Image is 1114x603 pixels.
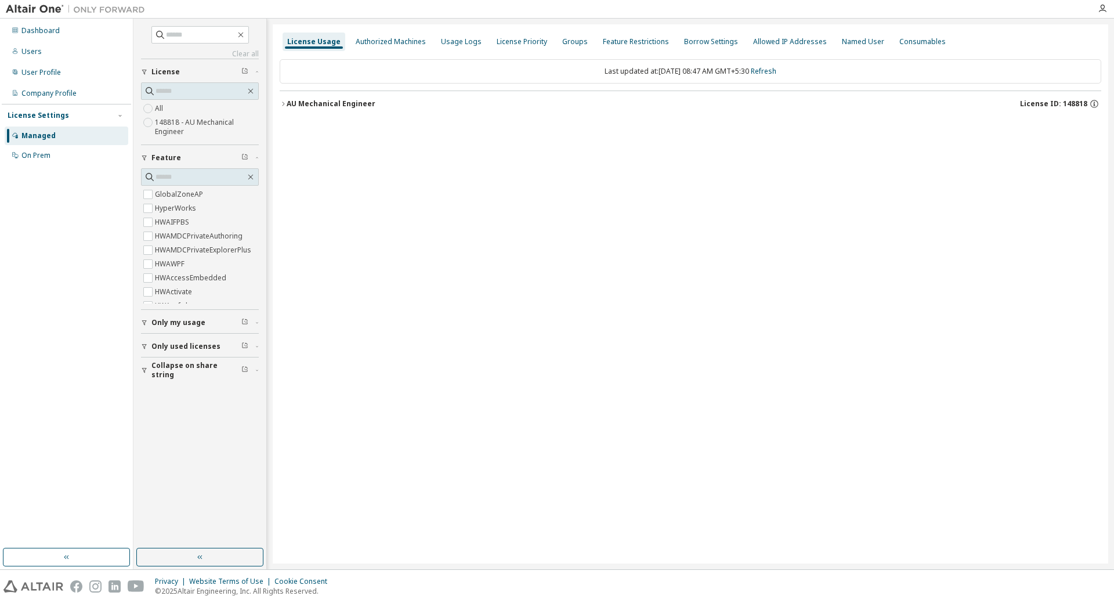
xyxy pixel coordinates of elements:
[128,580,144,593] img: youtube.svg
[21,89,77,98] div: Company Profile
[155,299,192,313] label: HWAcufwh
[155,271,229,285] label: HWAccessEmbedded
[155,243,254,257] label: HWAMDCPrivateExplorerPlus
[1020,99,1087,109] span: License ID: 148818
[280,59,1101,84] div: Last updated at: [DATE] 08:47 AM GMT+5:30
[155,586,334,596] p: © 2025 Altair Engineering, Inc. All Rights Reserved.
[141,310,259,335] button: Only my usage
[497,37,547,46] div: License Priority
[108,580,121,593] img: linkedin.svg
[899,37,946,46] div: Consumables
[684,37,738,46] div: Borrow Settings
[3,580,63,593] img: altair_logo.svg
[21,47,42,56] div: Users
[141,334,259,359] button: Only used licenses
[753,37,827,46] div: Allowed IP Addresses
[151,153,181,163] span: Feature
[241,67,248,77] span: Clear filter
[155,201,198,215] label: HyperWorks
[141,358,259,383] button: Collapse on share string
[155,257,187,271] label: HWAWPF
[89,580,102,593] img: instagram.svg
[155,102,165,115] label: All
[287,99,375,109] div: AU Mechanical Engineer
[151,361,241,380] span: Collapse on share string
[21,68,61,77] div: User Profile
[155,215,191,229] label: HWAIFPBS
[6,3,151,15] img: Altair One
[241,153,248,163] span: Clear filter
[155,577,189,586] div: Privacy
[21,151,50,160] div: On Prem
[441,37,482,46] div: Usage Logs
[842,37,884,46] div: Named User
[189,577,274,586] div: Website Terms of Use
[241,342,248,351] span: Clear filter
[21,26,60,35] div: Dashboard
[287,37,341,46] div: License Usage
[21,131,56,140] div: Managed
[155,187,205,201] label: GlobalZoneAP
[280,91,1101,117] button: AU Mechanical EngineerLicense ID: 148818
[141,145,259,171] button: Feature
[151,67,180,77] span: License
[751,66,776,76] a: Refresh
[141,59,259,85] button: License
[141,49,259,59] a: Clear all
[356,37,426,46] div: Authorized Machines
[603,37,669,46] div: Feature Restrictions
[155,285,194,299] label: HWActivate
[274,577,334,586] div: Cookie Consent
[562,37,588,46] div: Groups
[155,229,245,243] label: HWAMDCPrivateAuthoring
[70,580,82,593] img: facebook.svg
[155,115,259,139] label: 148818 - AU Mechanical Engineer
[151,342,220,351] span: Only used licenses
[241,318,248,327] span: Clear filter
[241,366,248,375] span: Clear filter
[151,318,205,327] span: Only my usage
[8,111,69,120] div: License Settings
